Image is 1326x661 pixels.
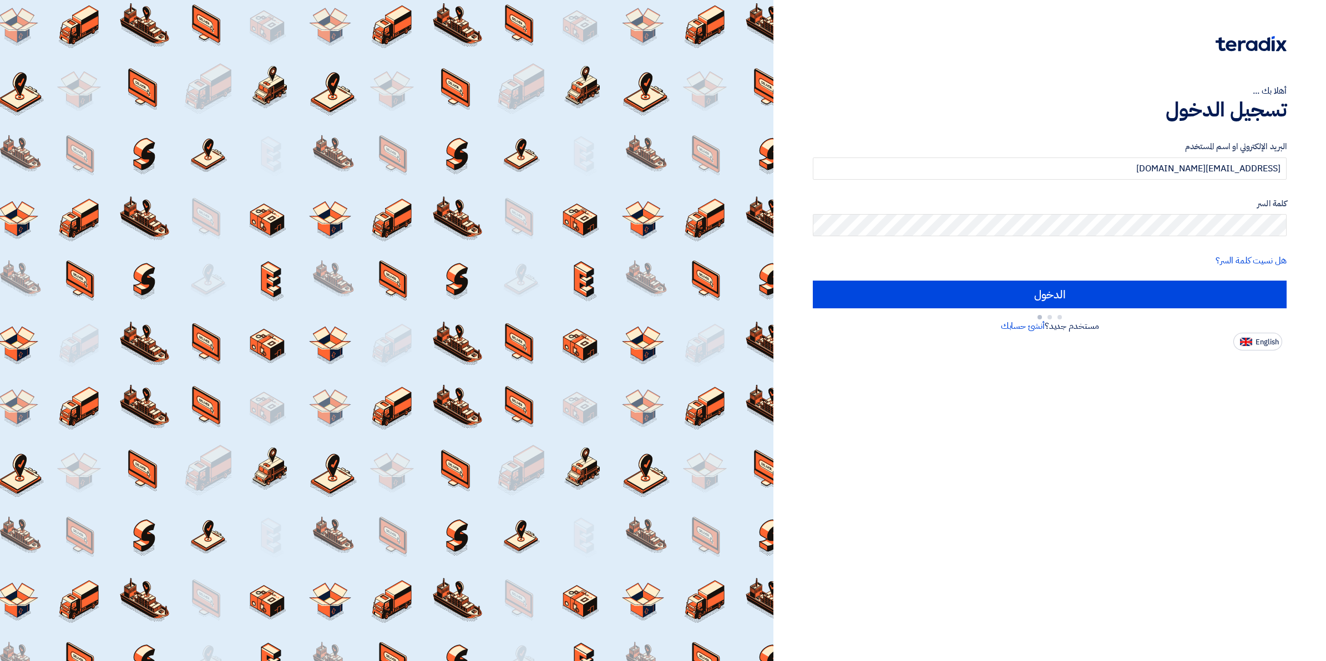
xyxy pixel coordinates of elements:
h1: تسجيل الدخول [813,98,1287,122]
label: البريد الإلكتروني او اسم المستخدم [813,140,1287,153]
label: كلمة السر [813,197,1287,210]
div: أهلا بك ... [813,84,1287,98]
a: هل نسيت كلمة السر؟ [1216,254,1287,267]
input: الدخول [813,281,1287,308]
a: أنشئ حسابك [1001,319,1045,333]
span: English [1256,338,1279,346]
input: أدخل بريد العمل الإلكتروني او اسم المستخدم الخاص بك ... [813,157,1287,180]
img: en-US.png [1240,338,1252,346]
img: Teradix logo [1216,36,1287,52]
button: English [1233,333,1282,350]
div: مستخدم جديد؟ [813,319,1287,333]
